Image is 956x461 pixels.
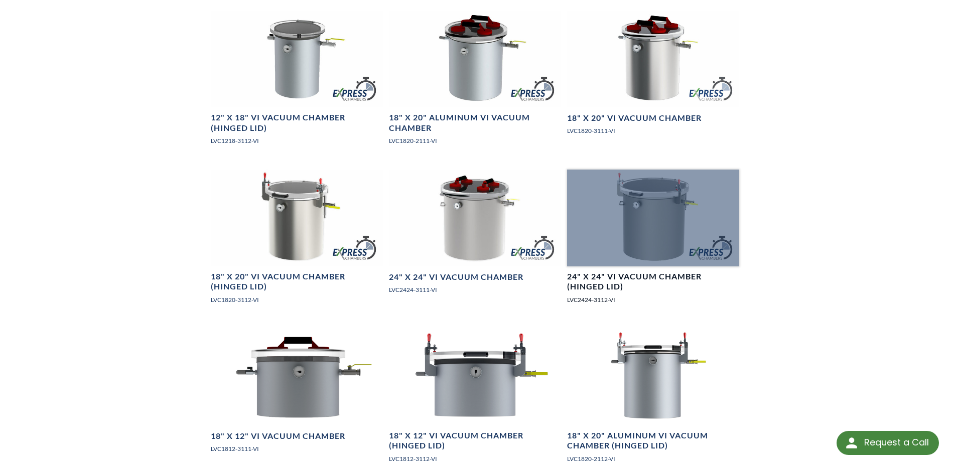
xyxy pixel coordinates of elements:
p: LVC1820-3112-VI [211,295,383,304]
a: LVC1820-2111-VI Express Chamber with Suction Cup Lid Handles, angled view18" X 20" Aluminum VI Va... [389,11,561,153]
p: LVC1218-3112-VI [211,136,383,145]
p: LVC1812-3111-VI [211,444,383,453]
h4: 18" X 20" VI Vacuum Chamber [567,113,702,123]
a: LVC2424-3112-VI Express Chamber Acrylic Lid, front angle view24" X 24" VI Vacuum Chamber (Hinged ... [567,170,739,313]
h4: 12" X 18" VI Vacuum Chamber (Hinged Lid) [211,112,383,133]
a: LVC2424-3111-VI Express Chamber, front view24" X 24" VI Vacuum ChamberLVC2424-3111-VI [389,170,561,302]
p: LVC2424-3112-VI [567,295,739,304]
h4: 18" X 12" VI Vacuum Chamber (Hinged Lid) [389,430,561,451]
h4: 18" X 20" Aluminum VI Vacuum Chamber [389,112,561,133]
h4: 18" X 20" VI Vacuum Chamber (Hinged Lid) [211,271,383,292]
h4: 18" X 20" Aluminum VI Vacuum Chamber (Hinged Lid) [567,430,739,451]
a: LVC1820-3111-VI Aluminum Express Chamber with Suction Cup Lid Handles, front angled view18" X 20"... [567,11,739,143]
div: Request a Call [837,431,939,455]
h4: 24" X 24" VI Vacuum Chamber (Hinged Lid) [567,271,739,292]
h4: 24" X 24" VI Vacuum Chamber [389,272,523,282]
p: LVC1820-3111-VI [567,126,739,135]
a: LVC1820-3112-VI Express Chamber, front angled view18" X 20" VI Vacuum Chamber (Hinged Lid)LVC1820... [211,170,383,313]
p: LVC2424-3111-VI [389,285,561,294]
div: Request a Call [864,431,929,454]
h4: 18" X 12" VI Vacuum Chamber [211,431,345,441]
a: LVC1218-3112-VI Express Chamber12" X 18" VI Vacuum Chamber (Hinged Lid)LVC1218-3112-VI [211,11,383,153]
p: LVC1820-2111-VI [389,136,561,145]
img: round button [844,435,860,451]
